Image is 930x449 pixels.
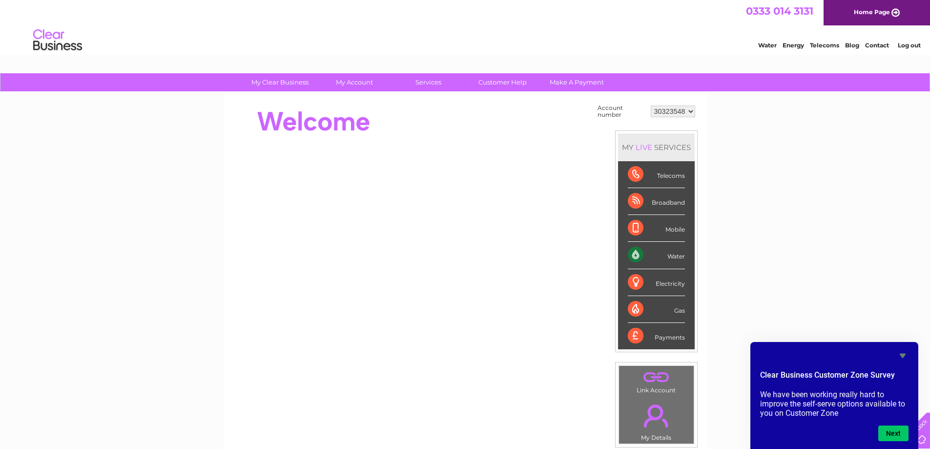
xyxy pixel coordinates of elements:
img: logo.png [33,25,83,55]
a: Services [388,73,469,91]
a: My Clear Business [240,73,320,91]
div: Payments [628,323,685,349]
button: Hide survey [897,350,909,362]
td: My Details [619,396,694,444]
p: We have been working really hard to improve the self-serve options available to you on Customer Zone [760,390,909,418]
div: Gas [628,296,685,323]
div: MY SERVICES [618,133,695,161]
div: LIVE [634,143,654,152]
div: Clear Business is a trading name of Verastar Limited (registered in [GEOGRAPHIC_DATA] No. 3667643... [235,5,696,47]
div: Electricity [628,269,685,296]
a: Telecoms [810,42,839,49]
a: . [621,399,691,433]
a: Make A Payment [537,73,617,91]
a: 0333 014 3131 [746,5,813,17]
div: Telecoms [628,161,685,188]
div: Clear Business Customer Zone Survey [760,350,909,441]
a: Contact [865,42,889,49]
a: Log out [898,42,921,49]
a: Blog [845,42,859,49]
div: Water [628,242,685,269]
td: Link Account [619,365,694,396]
a: My Account [314,73,394,91]
a: Customer Help [462,73,543,91]
button: Next question [878,426,909,441]
div: Broadband [628,188,685,215]
a: . [621,368,691,385]
a: Energy [783,42,804,49]
div: Mobile [628,215,685,242]
h2: Clear Business Customer Zone Survey [760,369,909,386]
td: Account number [595,102,648,121]
a: Water [758,42,777,49]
